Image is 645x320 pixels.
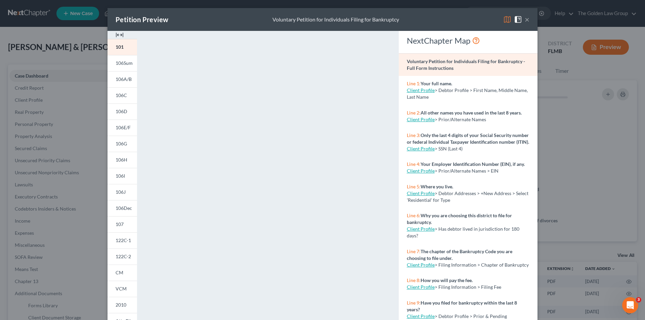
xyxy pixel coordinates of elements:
a: Client Profile [407,313,435,319]
span: Line 8: [407,277,421,283]
span: 122C-2 [116,254,131,259]
div: NextChapter Map [407,35,529,46]
a: 107 [107,216,137,232]
a: Client Profile [407,146,435,151]
span: Line 5: [407,184,421,189]
span: > Prior/Alternate Names > EIN [435,168,499,174]
a: 106D [107,103,137,120]
a: 106E/F [107,120,137,136]
span: > Prior/Alternate Names [435,117,486,122]
a: Client Profile [407,117,435,122]
span: 106Dec [116,205,132,211]
span: > Filing Information > Filing Fee [435,284,501,290]
img: expand-e0f6d898513216a626fdd78e52531dac95497ffd26381d4c15ee2fc46db09dca.svg [116,31,124,39]
span: 3 [636,297,641,303]
span: 106I [116,173,125,179]
span: 106A/B [116,76,132,82]
span: > SSN (Last 4) [435,146,463,151]
a: 106C [107,87,137,103]
a: Client Profile [407,262,435,268]
a: 106H [107,152,137,168]
span: > Has debtor lived in jurisdiction for 180 days? [407,226,519,238]
a: 122C-2 [107,248,137,265]
span: CM [116,270,123,275]
a: 106A/B [107,71,137,87]
span: 106H [116,157,127,163]
strong: Your Employer Identification Number (EIN), if any. [421,161,525,167]
div: Voluntary Petition for Individuals Filing for Bankruptcy [272,16,399,24]
button: × [525,15,529,24]
img: help-close-5ba153eb36485ed6c1ea00a893f15db1cb9b99d6cae46e1a8edb6c62d00a1a76.svg [514,15,522,24]
span: 2010 [116,302,126,308]
a: Client Profile [407,87,435,93]
span: 106D [116,108,127,114]
strong: Voluntary Petition for Individuals Filing for Bankruptcy - Full Form Instructions [407,58,525,71]
span: VCM [116,286,127,291]
a: Client Profile [407,226,435,232]
a: 106J [107,184,137,200]
strong: Where you live. [421,184,453,189]
a: 2010 [107,297,137,313]
span: 106G [116,141,127,146]
a: 122C-1 [107,232,137,248]
span: > Debtor Addresses > +New Address > Select 'Residential' for Type [407,190,528,203]
div: Petition Preview [116,15,168,24]
a: Client Profile [407,190,435,196]
span: 107 [116,221,124,227]
span: 101 [116,44,124,50]
a: 106Sum [107,55,137,71]
strong: How you will pay the fee. [421,277,473,283]
a: 106Dec [107,200,137,216]
span: Line 9: [407,300,421,306]
strong: All other names you have used in the last 8 years. [421,110,522,116]
span: > Filing Information > Chapter of Bankruptcy [435,262,529,268]
a: 106G [107,136,137,152]
strong: Why you are choosing this district to file for bankruptcy. [407,213,512,225]
strong: Only the last 4 digits of your Social Security number or federal Individual Taxpayer Identificati... [407,132,529,145]
strong: Have you filed for bankruptcy within the last 8 years? [407,300,517,312]
span: 106Sum [116,60,133,66]
span: Line 7: [407,248,421,254]
span: 106C [116,92,127,98]
strong: The chapter of the Bankruptcy Code you are choosing to file under. [407,248,512,261]
span: 122C-1 [116,237,131,243]
iframe: Intercom live chat [622,297,638,313]
span: > Debtor Profile > First Name, Middle Name, Last Name [407,87,528,100]
span: 106J [116,189,126,195]
span: Line 1: [407,81,421,86]
a: Client Profile [407,168,435,174]
span: Line 6: [407,213,421,218]
a: CM [107,265,137,281]
img: map-eea8200ae884c6f1103ae1953ef3d486a96c86aabb227e865a55264e3737af1f.svg [503,15,511,24]
a: 106I [107,168,137,184]
span: 106E/F [116,125,131,130]
span: Line 4: [407,161,421,167]
strong: Your full name. [421,81,452,86]
span: Line 2: [407,110,421,116]
a: VCM [107,281,137,297]
a: 101 [107,39,137,55]
span: Line 3: [407,132,421,138]
a: Client Profile [407,284,435,290]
